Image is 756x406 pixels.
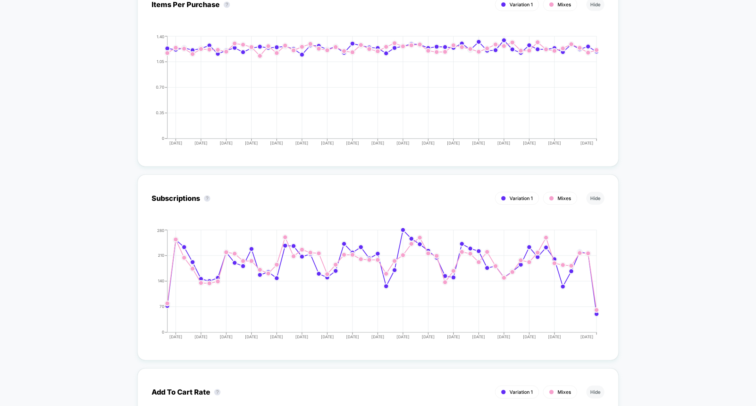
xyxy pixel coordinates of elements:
tspan: [DATE] [523,334,536,339]
button: ? [224,2,230,8]
tspan: [DATE] [548,141,561,145]
span: Variation 1 [510,195,533,201]
span: Mixes [558,195,571,201]
tspan: 210 [158,253,164,258]
tspan: [DATE] [371,334,384,339]
tspan: [DATE] [472,334,485,339]
button: Hide [586,386,604,399]
tspan: [DATE] [498,334,511,339]
tspan: [DATE] [397,334,409,339]
tspan: [DATE] [346,141,359,145]
span: Variation 1 [510,389,533,395]
tspan: 140 [158,278,164,283]
tspan: [DATE] [581,334,594,339]
button: Hide [586,192,604,205]
tspan: [DATE] [422,141,435,145]
tspan: [DATE] [321,334,334,339]
tspan: 0 [162,330,164,334]
button: ? [204,195,210,202]
tspan: [DATE] [346,334,359,339]
div: ITEMS_PER_PURCHASE [144,34,597,152]
tspan: 0 [162,136,164,141]
tspan: [DATE] [169,141,182,145]
button: ? [214,389,220,395]
tspan: [DATE] [169,334,182,339]
tspan: [DATE] [195,334,208,339]
tspan: [DATE] [498,141,511,145]
tspan: 70 [159,304,164,309]
div: SUBSCRIPTIONS [144,228,597,346]
tspan: 0.35 [156,110,164,115]
tspan: [DATE] [270,334,283,339]
tspan: [DATE] [447,334,460,339]
tspan: [DATE] [321,141,334,145]
tspan: [DATE] [220,334,233,339]
tspan: [DATE] [371,141,384,145]
tspan: [DATE] [422,334,435,339]
tspan: 1.40 [157,34,164,39]
span: Mixes [558,389,571,395]
tspan: [DATE] [548,334,561,339]
tspan: 280 [157,228,164,232]
tspan: 0.70 [156,85,164,89]
tspan: [DATE] [447,141,460,145]
tspan: [DATE] [220,141,233,145]
tspan: [DATE] [397,141,409,145]
tspan: [DATE] [295,141,308,145]
tspan: 1.05 [157,59,164,64]
tspan: [DATE] [295,334,308,339]
span: Variation 1 [510,2,533,7]
tspan: [DATE] [245,141,258,145]
tspan: [DATE] [270,141,283,145]
tspan: [DATE] [581,141,594,145]
tspan: [DATE] [195,141,208,145]
tspan: [DATE] [245,334,258,339]
tspan: [DATE] [523,141,536,145]
tspan: [DATE] [472,141,485,145]
span: Mixes [558,2,571,7]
